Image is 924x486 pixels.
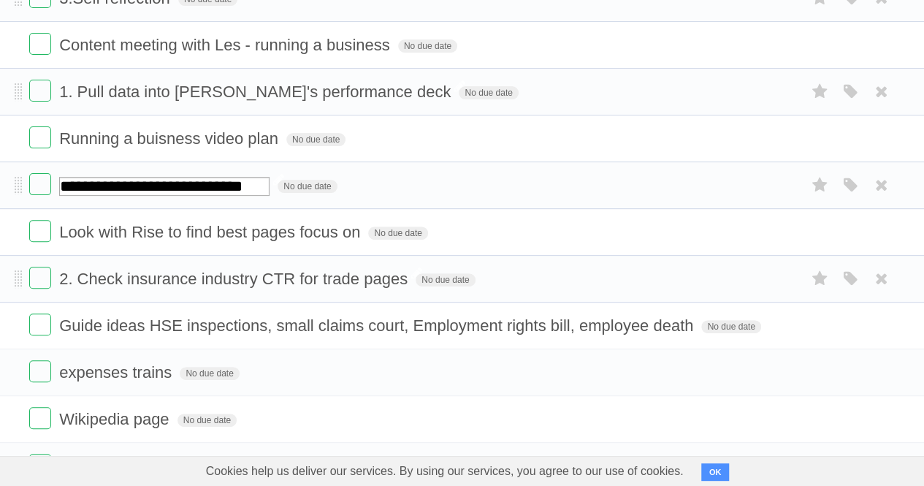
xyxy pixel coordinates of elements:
[286,133,345,146] span: No due date
[398,39,457,53] span: No due date
[59,83,454,101] span: 1. Pull data into [PERSON_NAME]'s performance deck
[59,129,282,148] span: Running a buisness video plan
[59,316,697,335] span: Guide ideas HSE inspections, small claims court, Employment rights bill, employee death
[806,267,833,291] label: Star task
[806,80,833,104] label: Star task
[29,454,51,476] label: Done
[29,360,51,382] label: Done
[701,320,760,333] span: No due date
[278,180,337,193] span: No due date
[177,414,237,427] span: No due date
[29,126,51,148] label: Done
[29,267,51,289] label: Done
[29,220,51,242] label: Done
[29,33,51,55] label: Done
[29,407,51,429] label: Done
[59,410,172,428] span: Wikipedia page
[29,80,51,102] label: Done
[59,363,175,381] span: expenses trains
[29,314,51,335] label: Done
[180,367,239,380] span: No due date
[459,86,518,99] span: No due date
[368,227,427,240] span: No due date
[59,223,364,241] span: Look with Rise to find best pages focus on
[416,273,475,286] span: No due date
[191,457,698,486] span: Cookies help us deliver our services. By using our services, you agree to our use of cookies.
[701,463,730,481] button: OK
[806,173,833,197] label: Star task
[59,36,393,54] span: Content meeting with Les - running a business
[59,270,411,288] span: 2. Check insurance industry CTR for trade pages
[29,173,51,195] label: Done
